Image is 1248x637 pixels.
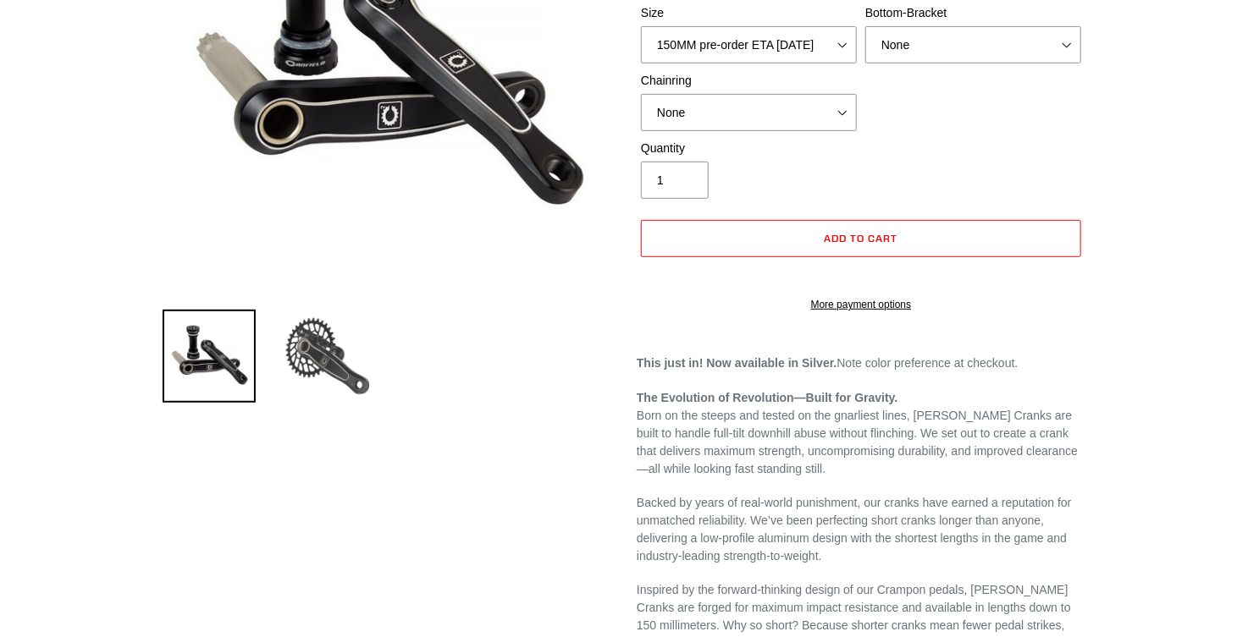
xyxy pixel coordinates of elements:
img: Load image into Gallery viewer, Canfield Bikes DH Cranks [281,310,374,403]
label: Size [641,4,857,22]
span: Add to cart [825,232,898,244]
a: More payment options [641,297,1081,312]
label: Bottom-Bracket [865,4,1081,22]
label: Chainring [641,72,857,90]
strong: The Evolution of Revolution—Built for Gravity. [637,391,898,404]
strong: This just in! Now available in Silver. [637,356,837,370]
img: Load image into Gallery viewer, Canfield Bikes DH Cranks [163,310,256,403]
p: Backed by years of real-world punishment, our cranks have earned a reputation for unmatched relia... [637,494,1085,565]
p: Born on the steeps and tested on the gnarliest lines, [PERSON_NAME] Cranks are built to handle fu... [637,389,1085,478]
button: Add to cart [641,220,1081,257]
p: Note color preference at checkout. [637,354,1085,372]
label: Quantity [641,140,857,157]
